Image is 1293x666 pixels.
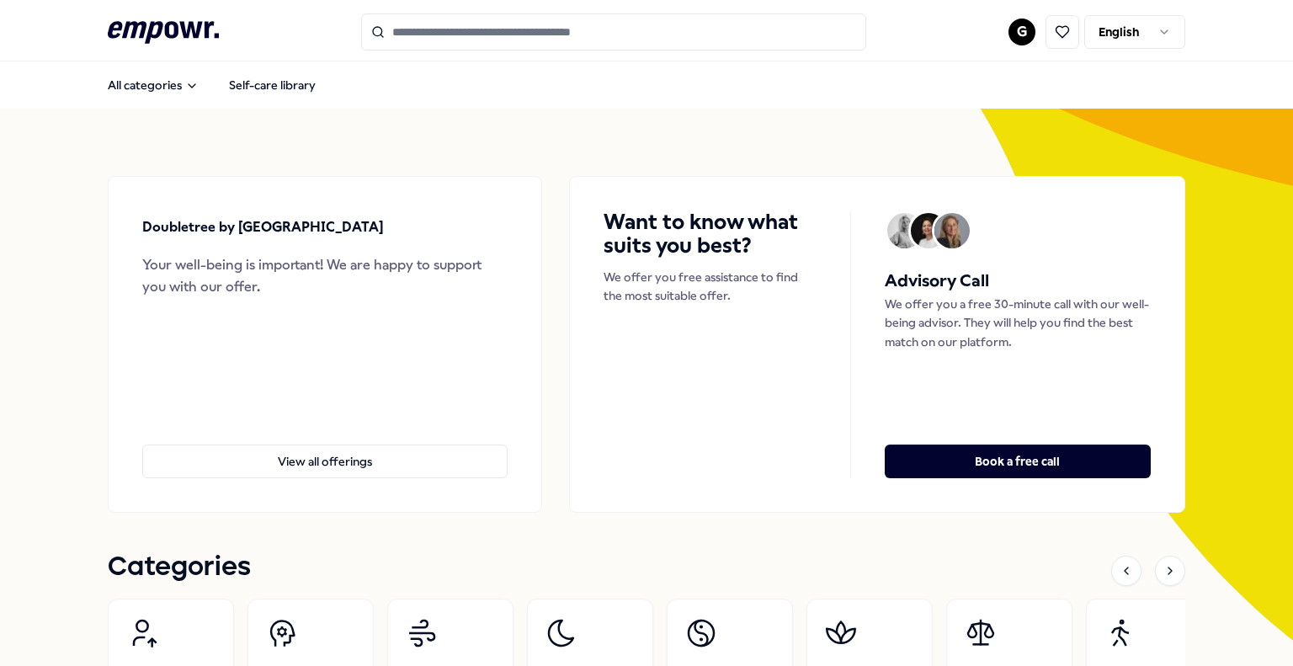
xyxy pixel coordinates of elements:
[885,445,1151,478] button: Book a free call
[94,68,212,102] button: All categories
[215,68,329,102] a: Self-care library
[887,213,923,248] img: Avatar
[604,210,817,258] h4: Want to know what suits you best?
[604,268,817,306] p: We offer you free assistance to find the most suitable offer.
[885,268,1151,295] h5: Advisory Call
[885,295,1151,351] p: We offer you a free 30-minute call with our well-being advisor. They will help you find the best ...
[361,13,866,51] input: Search for products, categories or subcategories
[142,216,384,238] p: Doubletree by [GEOGRAPHIC_DATA]
[142,445,508,478] button: View all offerings
[94,68,329,102] nav: Main
[108,546,251,589] h1: Categories
[1008,19,1035,45] button: G
[911,213,946,248] img: Avatar
[934,213,970,248] img: Avatar
[142,254,508,297] div: Your well-being is important! We are happy to support you with our offer.
[142,418,508,478] a: View all offerings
